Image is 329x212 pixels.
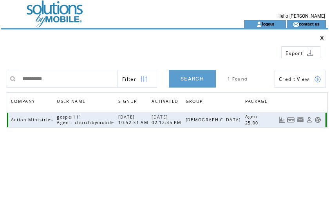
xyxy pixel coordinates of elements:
[152,97,182,108] a: ACTIVATED
[152,97,180,108] span: ACTIVATED
[245,97,271,108] a: PACKAGE
[278,117,285,123] a: View Usage
[299,21,320,26] a: contact us
[57,99,87,103] a: USER NAME
[306,117,313,123] a: View Profile
[256,21,262,27] img: account_icon.gif
[118,114,150,125] span: [DATE] 10:52:31 AM
[57,114,116,125] span: gospel111 Agent: churchbymobile
[11,117,55,122] span: Action Ministries
[186,117,243,122] span: [DEMOGRAPHIC_DATA]
[118,99,139,103] a: SIGNUP
[118,97,139,108] span: SIGNUP
[281,46,320,58] a: Export
[279,76,309,82] span: Show Credits View
[57,97,87,108] span: USER NAME
[228,76,248,82] span: 1 Found
[307,49,314,57] img: download.png
[297,116,304,123] a: Resend welcome email to this user
[275,70,325,88] a: Credit View
[262,21,274,26] a: logout
[186,97,207,108] a: GROUP
[152,114,183,125] span: [DATE] 02:12:35 PM
[315,117,321,123] a: Support
[245,97,269,108] span: PACKAGE
[245,120,260,126] span: 25.00
[11,97,37,108] span: COMPANY
[293,21,299,27] img: contact_us_icon.gif
[186,97,205,108] span: GROUP
[245,119,262,126] a: 25.00
[118,70,157,88] a: Filter
[245,114,262,119] span: Agent
[140,70,147,88] img: filters.png
[122,76,136,82] span: Show filters
[286,50,303,57] span: Export to csv file
[277,13,325,19] span: Hello [PERSON_NAME]
[287,117,295,123] a: View Bills
[11,99,37,103] a: COMPANY
[314,76,321,83] img: credits.png
[169,70,216,88] a: SEARCH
